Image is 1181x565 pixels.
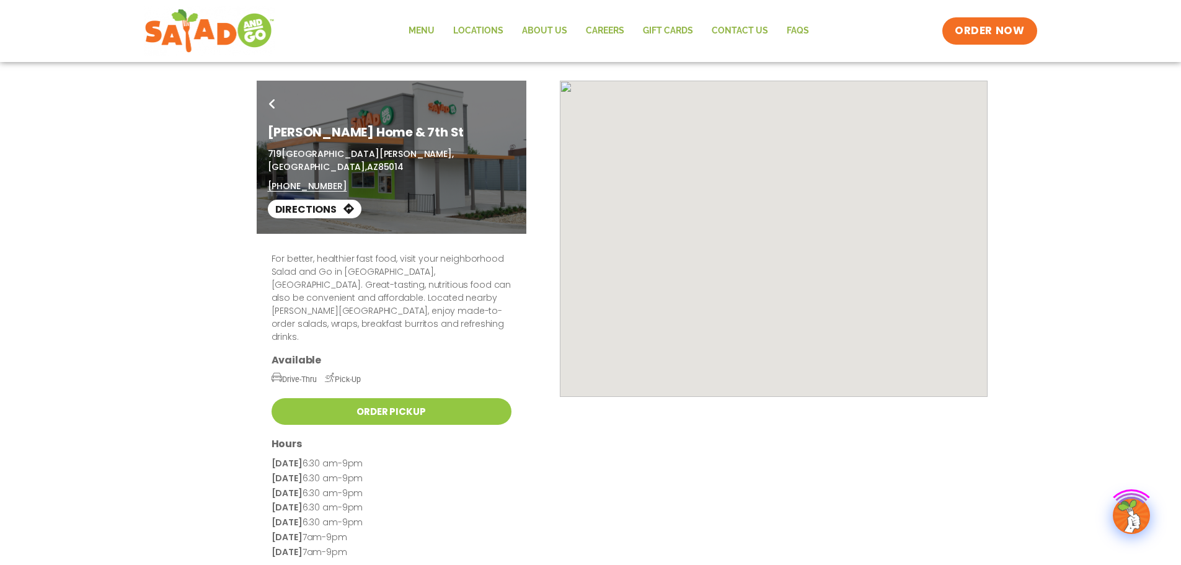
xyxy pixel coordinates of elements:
[268,161,367,173] span: [GEOGRAPHIC_DATA],
[272,472,303,484] strong: [DATE]
[577,17,634,45] a: Careers
[399,17,444,45] a: Menu
[444,17,513,45] a: Locations
[268,148,282,160] span: 719
[272,354,511,367] h3: Available
[272,398,511,425] a: Order Pickup
[268,123,515,141] h1: [PERSON_NAME] Home & 7th St
[272,546,303,558] strong: [DATE]
[367,161,378,173] span: AZ
[378,161,404,173] span: 85014
[325,375,361,384] span: Pick-Up
[272,457,303,469] strong: [DATE]
[942,17,1037,45] a: ORDER NOW
[272,456,511,471] p: 6:30 am-9pm
[272,545,511,560] p: 7am-9pm
[281,148,454,160] span: [GEOGRAPHIC_DATA][PERSON_NAME],
[513,17,577,45] a: About Us
[272,487,303,499] strong: [DATE]
[955,24,1024,38] span: ORDER NOW
[272,531,303,543] strong: [DATE]
[268,180,347,193] a: [PHONE_NUMBER]
[272,437,511,450] h3: Hours
[144,6,275,56] img: new-SAG-logo-768×292
[702,17,777,45] a: Contact Us
[399,17,818,45] nav: Menu
[272,486,511,501] p: 6:30 am-9pm
[272,471,511,486] p: 6:30 am-9pm
[272,252,511,344] p: For better, healthier fast food, visit your neighborhood Salad and Go in [GEOGRAPHIC_DATA], [GEOG...
[272,500,511,515] p: 6:30 am-9pm
[272,515,511,530] p: 6:30 am-9pm
[634,17,702,45] a: GIFT CARDS
[272,530,511,545] p: 7am-9pm
[268,200,361,218] a: Directions
[272,516,303,528] strong: [DATE]
[272,375,317,384] span: Drive-Thru
[272,501,303,514] strong: [DATE]
[777,17,818,45] a: FAQs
